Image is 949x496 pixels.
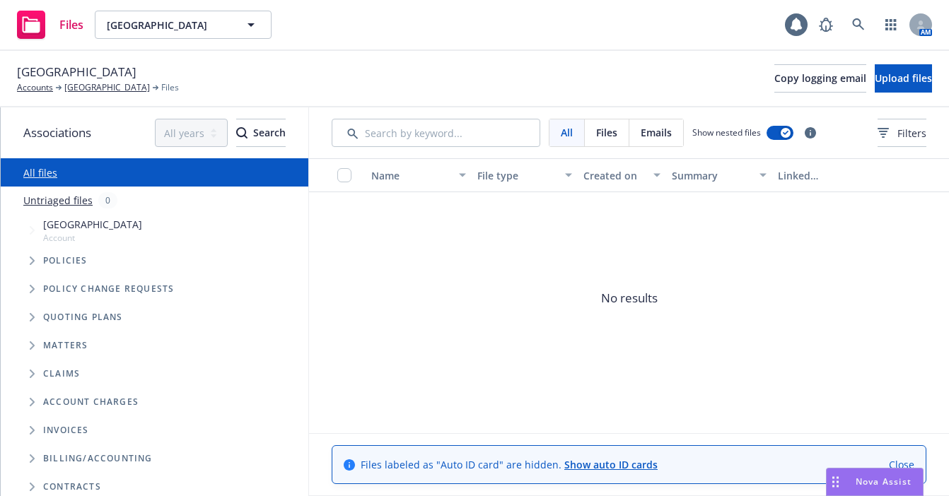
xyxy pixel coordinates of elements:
[23,124,91,142] span: Associations
[564,458,658,471] a: Show auto ID cards
[778,168,873,183] div: Linked associations
[43,370,80,378] span: Claims
[43,285,174,293] span: Policy change requests
[366,158,472,192] button: Name
[43,256,88,265] span: Policies
[672,168,751,183] div: Summary
[578,158,666,192] button: Created on
[161,81,179,94] span: Files
[666,158,772,192] button: Summary
[43,398,139,406] span: Account charges
[774,71,866,85] span: Copy logging email
[812,11,840,39] a: Report a Bug
[875,64,932,93] button: Upload files
[477,168,557,183] div: File type
[107,18,229,33] span: [GEOGRAPHIC_DATA]
[827,468,844,495] div: Drag to move
[23,193,93,208] a: Untriaged files
[309,192,949,404] span: No results
[332,119,540,147] input: Search by keyword...
[43,426,89,435] span: Invoices
[371,168,450,183] div: Name
[583,168,645,183] div: Created on
[95,11,272,39] button: [GEOGRAPHIC_DATA]
[236,119,286,146] div: Search
[17,81,53,94] a: Accounts
[561,125,573,140] span: All
[43,232,142,244] span: Account
[11,5,89,45] a: Files
[897,126,926,141] span: Filters
[43,313,123,321] span: Quoting plans
[472,158,578,192] button: File type
[17,63,136,81] span: [GEOGRAPHIC_DATA]
[856,476,912,488] span: Nova Assist
[59,19,83,30] span: Files
[878,126,926,141] span: Filters
[692,126,761,138] span: Show nested files
[1,214,308,444] div: Tree Example
[43,454,153,463] span: Billing/Accounting
[826,468,924,496] button: Nova Assist
[889,457,914,472] a: Close
[43,483,101,491] span: Contracts
[43,217,142,232] span: [GEOGRAPHIC_DATA]
[772,158,878,192] button: Linked associations
[844,11,873,39] a: Search
[875,71,932,85] span: Upload files
[236,127,248,138] svg: Search
[98,192,117,208] div: 0
[337,168,351,182] input: Select all
[23,166,57,179] a: All files
[596,125,617,140] span: Files
[361,457,658,472] span: Files labeled as "Auto ID card" are hidden.
[43,341,88,350] span: Matters
[64,81,150,94] a: [GEOGRAPHIC_DATA]
[774,64,866,93] button: Copy logging email
[877,11,905,39] a: Switch app
[641,125,672,140] span: Emails
[878,119,926,147] button: Filters
[236,119,286,147] button: SearchSearch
